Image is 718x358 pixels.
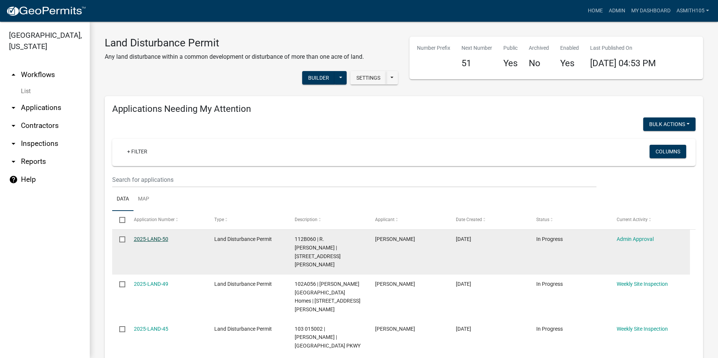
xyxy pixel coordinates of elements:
h4: Yes [503,58,518,69]
span: Type [214,217,224,222]
span: Description [295,217,317,222]
span: 103 015002 | Tyler Budd | LAKE OCONEE PKWY [295,326,360,349]
span: Applicant [375,217,395,222]
i: arrow_drop_down [9,139,18,148]
span: Greg Tolan [375,326,415,332]
datatable-header-cell: Description [288,211,368,229]
a: Admin [606,4,628,18]
button: Columns [650,145,686,158]
p: Last Published On [590,44,656,52]
p: Enabled [560,44,579,52]
i: arrow_drop_down [9,121,18,130]
span: 07/23/2025 [456,281,471,287]
span: In Progress [536,326,563,332]
a: asmith105 [673,4,712,18]
i: arrow_drop_down [9,103,18,112]
span: Land Disturbance Permit [214,281,272,287]
a: Home [585,4,606,18]
span: 07/10/2025 [456,326,471,332]
h4: Applications Needing My Attention [112,104,696,114]
p: Next Number [461,44,492,52]
span: In Progress [536,236,563,242]
span: 07/28/2025 [456,236,471,242]
a: My Dashboard [628,4,673,18]
p: Archived [529,44,549,52]
span: Current Activity [617,217,648,222]
a: Weekly Site Inspection [617,326,668,332]
span: Land Disturbance Permit [214,236,272,242]
button: Bulk Actions [643,117,696,131]
i: arrow_drop_down [9,157,18,166]
button: Settings [350,71,386,85]
h4: 51 [461,58,492,69]
a: Weekly Site Inspection [617,281,668,287]
span: 112B060 | R. Greg Waddell | 288 SINCLAIR RD [295,236,341,267]
input: Search for applications [112,172,596,187]
span: Robert G. Waddell [375,236,415,242]
datatable-header-cell: Type [207,211,288,229]
p: Any land disturbance within a common development or disturbance of more than one acre of land. [105,52,364,61]
h4: Yes [560,58,579,69]
h3: Land Disturbance Permit [105,37,364,49]
span: [DATE] 04:53 PM [590,58,656,68]
i: arrow_drop_up [9,70,18,79]
span: 102A056 | Terrie Moon - Brown Haven Homes | 115 ELLMAN DR [295,281,360,312]
span: Land Disturbance Permit [214,326,272,332]
a: 2025-LAND-45 [134,326,168,332]
datatable-header-cell: Status [529,211,610,229]
span: Terrie Moon [375,281,415,287]
datatable-header-cell: Select [112,211,126,229]
a: 2025-LAND-50 [134,236,168,242]
p: Public [503,44,518,52]
a: 2025-LAND-49 [134,281,168,287]
p: Number Prefix [417,44,450,52]
span: Application Number [134,217,175,222]
datatable-header-cell: Applicant [368,211,448,229]
span: In Progress [536,281,563,287]
datatable-header-cell: Date Created [448,211,529,229]
datatable-header-cell: Application Number [126,211,207,229]
a: Data [112,187,134,211]
datatable-header-cell: Current Activity [610,211,690,229]
i: help [9,175,18,184]
a: Admin Approval [617,236,654,242]
a: Map [134,187,154,211]
button: Builder [302,71,335,85]
a: + Filter [121,145,153,158]
span: Date Created [456,217,482,222]
h4: No [529,58,549,69]
span: Status [536,217,549,222]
